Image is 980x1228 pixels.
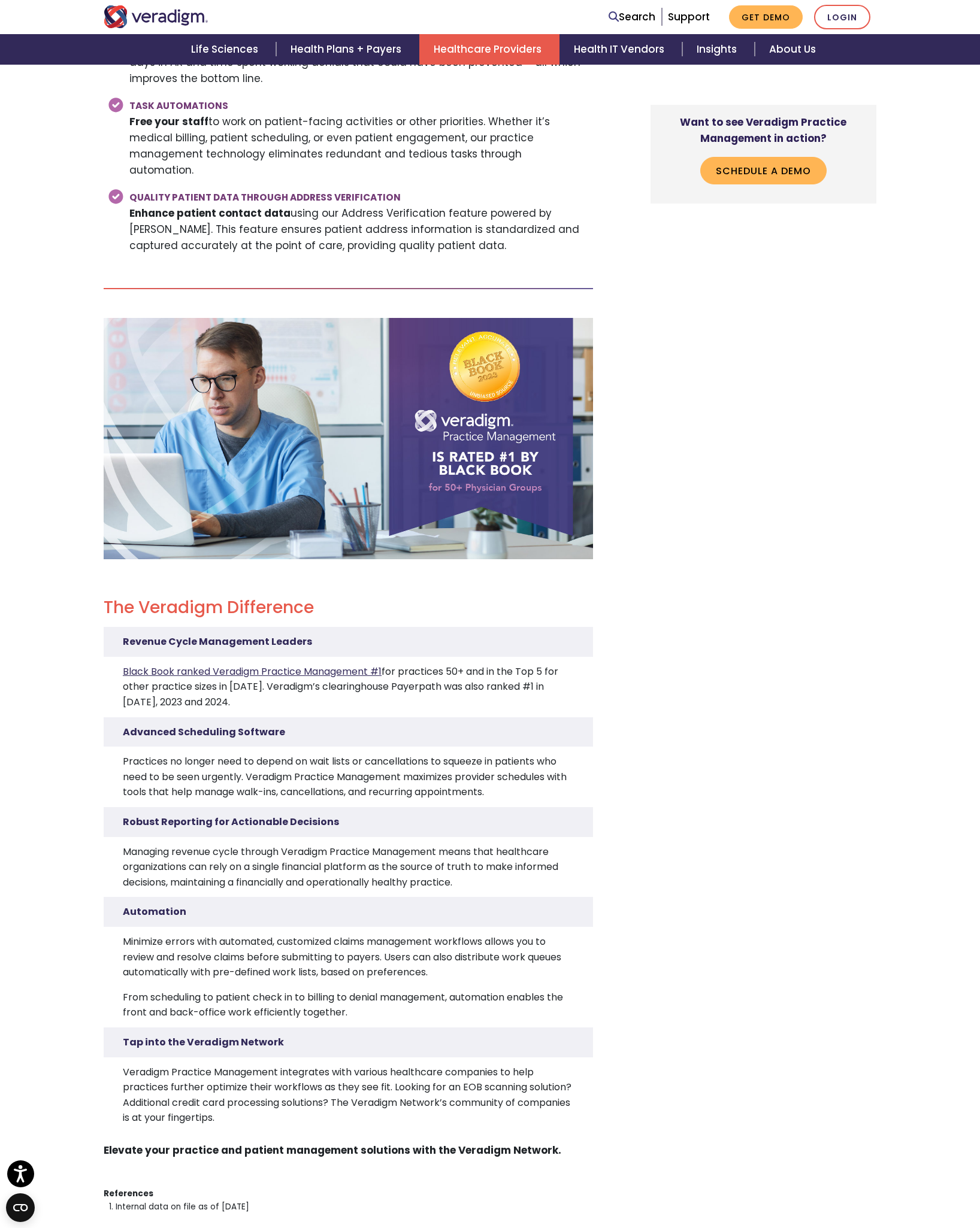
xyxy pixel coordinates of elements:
[700,156,827,184] a: Schedule a Demo
[119,184,594,259] li: using our Address Verification feature powered by [PERSON_NAME]. This feature ensures patient add...
[104,598,593,618] h2: The Veradigm Difference
[755,34,830,65] a: About Us
[104,837,593,897] td: Managing revenue cycle through Veradigm Practice Management means that healthcare organizations c...
[104,1057,593,1133] td: Veradigm Practice Management integrates with various healthcare companies to help practices furth...
[119,92,594,184] li: to work on patient-facing activities or other priorities. Whether it’s medical billing, patient s...
[123,934,574,980] p: Minimize errors with automated, customized claims management workflows allows you to review and r...
[104,1188,153,1199] strong: References
[104,657,593,717] td: for practices 50+ and in the Top 5 for other practice sizes in [DATE]. Veradigm’s clearinghouse P...
[104,5,208,28] img: Veradigm logo
[129,191,401,204] strong: Quality Patient Data through Address Verification
[129,206,291,220] strong: Enhance patient contact data
[276,34,419,65] a: Health Plans + Payers
[920,1168,966,1214] iframe: Drift Chat Widget
[6,1193,35,1222] button: Open CMP widget
[104,927,593,1027] td: From scheduling to patient check in to billing to denial management, automation enables the front...
[104,318,593,559] img: Practice Management Black Book
[104,897,593,927] th: Automation
[104,747,593,807] td: Practices no longer need to depend on wait lists or cancellations to squeeze in patients who need...
[682,34,755,65] a: Insights
[609,9,655,25] a: Search
[129,114,208,129] strong: Free your staff
[104,807,593,837] th: Robust Reporting for Actionable Decisions
[419,34,559,65] a: Healthcare Providers
[729,5,803,29] a: Get Demo
[116,1200,593,1214] li: Internal data on file as of [DATE]
[104,627,593,657] th: Revenue Cycle Management Leaders
[668,10,710,24] a: Support
[177,34,276,65] a: Life Sciences
[123,665,382,678] a: Black Book ranked Veradigm Practice Management #1
[814,5,870,29] a: Login
[104,1027,593,1057] th: Tap into the Veradigm Network
[680,115,846,145] strong: Want to see Veradigm Practice Management in action?
[129,99,228,112] strong: Task Automations
[104,1143,561,1157] b: Elevate your practice and patient management solutions with the Veradigm Network.
[104,717,593,747] th: Advanced Scheduling Software
[559,34,682,65] a: Health IT Vendors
